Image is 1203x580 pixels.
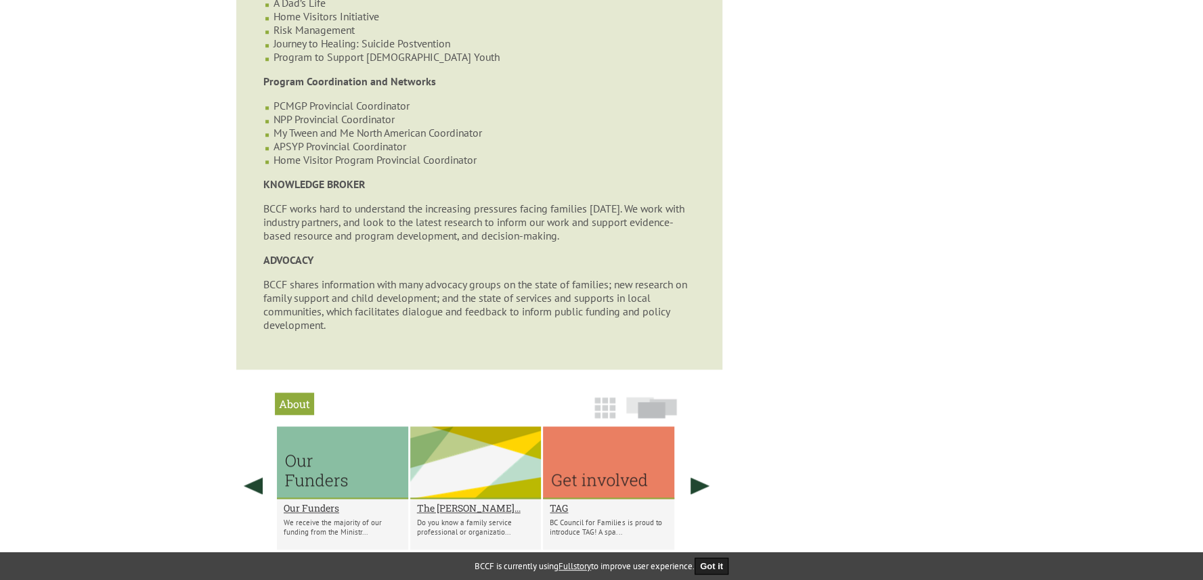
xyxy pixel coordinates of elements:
a: Fullstory [559,560,591,572]
a: Our Funders [284,501,401,514]
button: Got it [695,558,728,575]
p: BCCF works hard to understand the increasing pressures facing families [DATE]. We work with indus... [263,202,695,242]
h2: About [275,393,314,415]
p: BCCF shares information with many advocacy groups on the state of families; new research on famil... [263,277,695,332]
li: Journey to Healing: Suicide Postvention [274,37,695,50]
a: Grid View [590,403,619,425]
strong: Program Coordination and Networks [263,74,436,88]
li: My Tween and Me North American Coordinator [274,126,695,139]
li: Home Visitor Program Provincial Coordinator [274,153,695,166]
a: The [PERSON_NAME]... [417,501,535,514]
li: Risk Management [274,23,695,37]
li: Program to Support [DEMOGRAPHIC_DATA] Youth [274,50,695,64]
p: BC Council for Families is proud to introduce TAG! A spa... [550,518,668,537]
img: grid-icon.png [594,397,615,418]
li: NPP Provincial Coordinator [274,112,695,126]
li: PCMGP Provincial Coordinator [274,99,695,112]
p: Do you know a family service professional or organizatio... [417,518,535,537]
a: Slide View [622,403,681,425]
strong: KNOWLEDGE BROKER [263,177,366,191]
img: slide-icon.png [626,397,677,418]
li: Our Funders [277,426,408,550]
li: TAG [543,426,674,550]
li: Home Visitors Initiative [274,9,695,23]
strong: ADVOCACY [263,253,313,267]
li: APSYP Provincial Coordinator [274,139,695,153]
a: TAG [550,501,668,514]
p: We receive the majority of our funding from the Ministr... [284,518,401,537]
li: The CAROL MATUSICKY Distinguished Service to Families Award [410,426,542,550]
